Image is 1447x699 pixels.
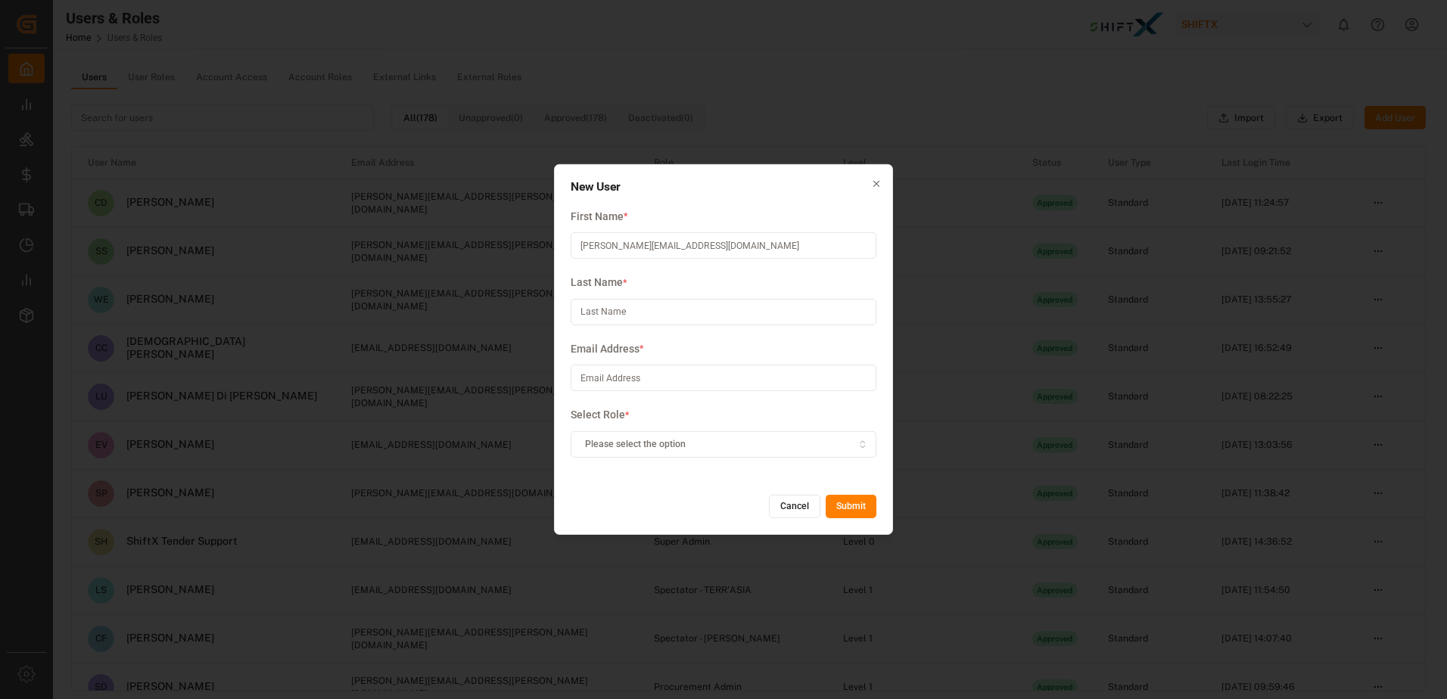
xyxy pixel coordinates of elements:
[769,495,820,519] button: Cancel
[826,495,876,519] button: Submit
[571,181,876,193] h2: New User
[585,437,686,451] span: Please select the option
[571,341,639,357] span: Email Address
[571,209,624,225] span: First Name
[571,275,623,290] span: Last Name
[571,407,625,423] span: Select Role
[571,232,876,259] input: First Name
[571,365,876,391] input: Email Address
[571,299,876,325] input: Last Name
